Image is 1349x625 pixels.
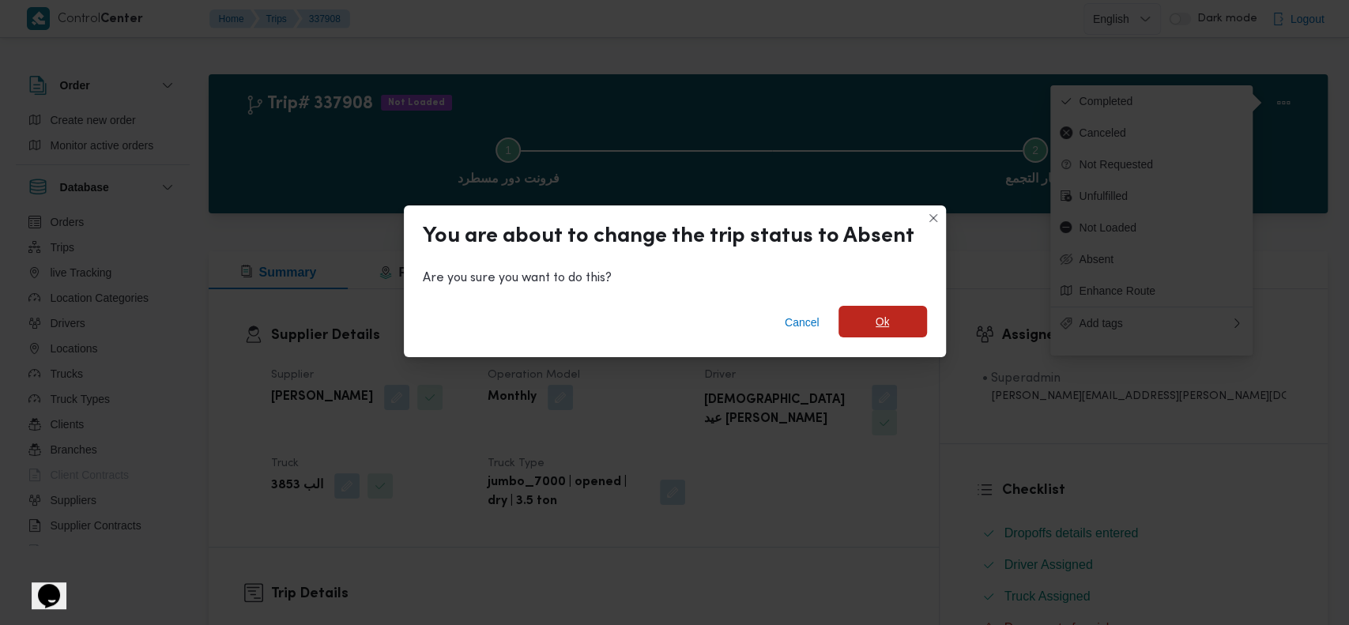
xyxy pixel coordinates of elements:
[423,269,927,288] div: Are you sure you want to do this?
[778,307,826,338] button: Cancel
[16,562,66,609] iframe: chat widget
[924,209,943,228] button: Closes this modal window
[785,313,820,332] span: Cancel
[876,312,890,331] span: Ok
[423,224,914,250] div: You are about to change the trip status to Absent
[838,306,927,337] button: Ok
